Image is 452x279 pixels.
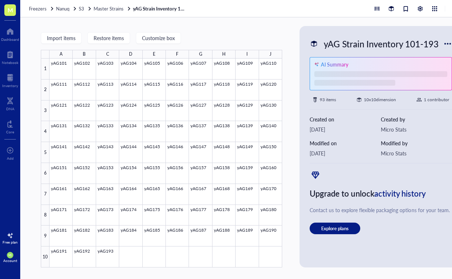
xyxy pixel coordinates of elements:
[320,36,442,51] div: yAG Strain Inventory 101-193
[381,125,452,133] div: Micro Stats
[41,246,49,267] div: 10
[320,96,336,103] div: 93 items
[60,50,63,59] div: A
[29,5,47,12] span: Freezers
[6,118,14,134] a: Core
[41,184,49,205] div: 7
[310,115,381,123] div: Created on
[41,142,49,163] div: 5
[3,258,17,263] div: Account
[364,96,396,103] div: 10 x 10 dimension
[94,35,124,41] span: Restore items
[381,115,452,123] div: Created by
[310,125,381,133] div: [DATE]
[153,50,155,59] div: E
[129,50,132,59] div: D
[6,130,14,134] div: Core
[310,149,381,157] div: [DATE]
[176,50,178,59] div: F
[3,240,18,244] div: Free plan
[6,95,14,111] a: DNA
[41,121,49,142] div: 4
[41,59,49,80] div: 1
[47,35,76,41] span: Import items
[1,26,19,42] a: Dashboard
[79,5,84,12] span: S3
[310,223,452,234] a: Explore plans
[2,83,18,88] div: Inventory
[310,206,452,214] div: Contact us to explore flexible packaging options for your team.
[87,32,130,44] button: Restore items
[83,50,86,59] div: B
[374,188,426,199] span: activity history
[41,205,49,226] div: 8
[136,32,181,44] button: Customize box
[424,96,449,103] div: 1 contributor
[8,254,12,257] span: MS
[321,225,349,232] span: Explore plans
[41,226,49,246] div: 9
[381,139,452,147] div: Modified by
[246,50,247,59] div: I
[94,5,124,12] span: Master Strains
[41,100,49,121] div: 3
[41,32,82,44] button: Import items
[310,186,452,200] div: Upgrade to unlock
[56,5,77,12] a: Nanuq
[321,60,348,68] div: AI Summary
[142,35,175,41] span: Customize box
[199,50,202,59] div: G
[270,50,271,59] div: J
[79,5,132,12] a: S3Master Strains
[106,50,109,59] div: C
[310,223,360,234] button: Explore plans
[2,72,18,88] a: Inventory
[2,49,18,65] a: Notebook
[7,156,14,160] div: Add
[2,60,18,65] div: Notebook
[41,80,49,100] div: 2
[6,107,14,111] div: DNA
[381,149,452,157] div: Micro Stats
[8,5,13,14] span: M
[133,5,187,12] a: yAG Strain Inventory 101-193
[222,50,225,59] div: H
[56,5,69,12] span: Nanuq
[29,5,55,12] a: Freezers
[41,163,49,184] div: 6
[310,139,381,147] div: Modified on
[1,37,19,42] div: Dashboard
